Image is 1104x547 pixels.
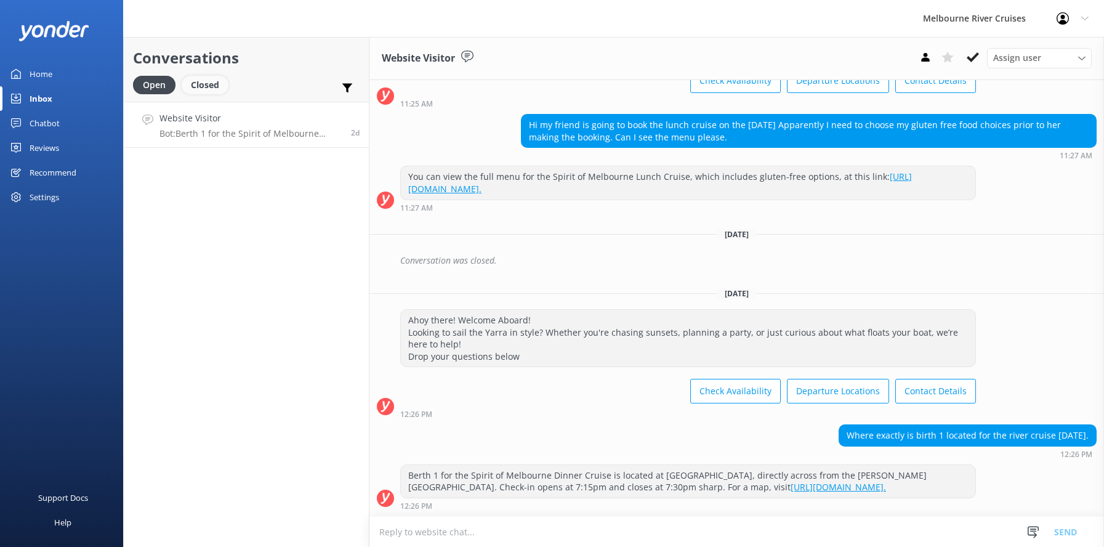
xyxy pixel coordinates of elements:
p: Bot: Berth 1 for the Spirit of Melbourne Dinner Cruise is located at [GEOGRAPHIC_DATA], directly ... [159,128,342,139]
strong: 11:27 AM [400,205,433,212]
div: Aug 13 2025 11:27am (UTC +10:00) Australia/Sydney [400,203,976,212]
button: Contact Details [895,68,976,93]
button: Departure Locations [787,68,889,93]
strong: 12:26 PM [1060,451,1092,458]
div: Aug 13 2025 11:25am (UTC +10:00) Australia/Sydney [400,99,976,108]
div: Chatbot [30,111,60,136]
strong: 12:26 PM [400,411,432,418]
a: [URL][DOMAIN_NAME]. [791,481,886,493]
div: Ahoy there! Welcome Aboard! Looking to sail the Yarra in style? Whether you're chasing sunsets, p... [401,310,975,367]
div: Support Docs [38,485,88,510]
div: Open [133,76,175,94]
div: You can view the full menu for the Spirit of Melbourne Lunch Cruise, which includes gluten-free o... [401,166,975,199]
div: Sep 05 2025 12:26pm (UTC +10:00) Australia/Sydney [400,501,976,510]
h2: Conversations [133,46,360,70]
div: Help [54,510,71,535]
span: Assign user [993,51,1041,65]
button: Check Availability [690,379,781,403]
button: Departure Locations [787,379,889,403]
a: [URL][DOMAIN_NAME]. [408,171,912,195]
span: [DATE] [717,229,756,240]
img: yonder-white-logo.png [18,21,89,41]
span: Sep 05 2025 12:26pm (UTC +10:00) Australia/Sydney [351,128,360,138]
h3: Website Visitor [382,51,455,67]
div: Berth 1 for the Spirit of Melbourne Dinner Cruise is located at [GEOGRAPHIC_DATA], directly acros... [401,465,975,498]
div: Assign User [987,48,1092,68]
div: 2025-08-13T22:41:28.779 [377,250,1097,271]
span: [DATE] [717,288,756,299]
a: Closed [182,78,235,91]
button: Check Availability [690,68,781,93]
strong: 12:26 PM [400,503,432,510]
div: Aug 13 2025 11:27am (UTC +10:00) Australia/Sydney [521,151,1097,160]
a: Open [133,78,182,91]
div: Recommend [30,160,76,185]
div: Settings [30,185,59,209]
div: Inbox [30,86,52,111]
div: Where exactly is birth 1 located for the river cruise [DATE]. [839,425,1096,446]
div: Sep 05 2025 12:26pm (UTC +10:00) Australia/Sydney [839,450,1097,458]
h4: Website Visitor [159,111,342,125]
div: Home [30,62,52,86]
div: Reviews [30,136,59,160]
div: Closed [182,76,228,94]
a: Website VisitorBot:Berth 1 for the Spirit of Melbourne Dinner Cruise is located at [GEOGRAPHIC_DA... [124,102,369,148]
strong: 11:25 AM [400,100,433,108]
div: Conversation was closed. [400,250,1097,271]
div: Hi my friend is going to book the lunch cruise on the [DATE] Apparently I need to choose my glute... [522,115,1096,147]
strong: 11:27 AM [1060,152,1092,160]
div: Sep 05 2025 12:26pm (UTC +10:00) Australia/Sydney [400,410,976,418]
button: Contact Details [895,379,976,403]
